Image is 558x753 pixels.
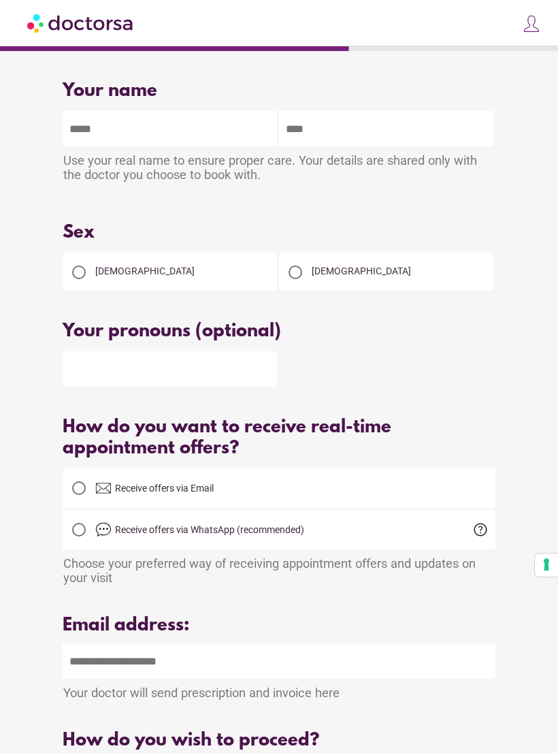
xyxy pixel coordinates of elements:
[63,417,495,460] div: How do you want to receive real-time appointment offers?
[63,549,495,585] div: Choose your preferred way of receiving appointment offers and updates on your visit
[115,483,214,494] span: Receive offers via Email
[472,522,489,538] span: help
[522,14,541,33] img: icons8-customer-100.png
[95,480,112,496] img: email
[63,223,495,244] div: Sex
[115,524,304,535] span: Receive offers via WhatsApp (recommended)
[63,679,495,700] div: Your doctor will send prescription and invoice here
[63,321,495,342] div: Your pronouns (optional)
[535,554,558,577] button: Your consent preferences for tracking technologies
[95,266,195,276] span: [DEMOGRAPHIC_DATA]
[63,615,495,637] div: Email address:
[63,146,495,192] div: Use your real name to ensure proper care. Your details are shared only with the doctor you choose...
[312,266,411,276] span: [DEMOGRAPHIC_DATA]
[27,7,135,38] img: Doctorsa.com
[95,522,112,538] img: chat
[63,81,495,102] div: Your name
[63,731,495,752] div: How do you wish to proceed?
